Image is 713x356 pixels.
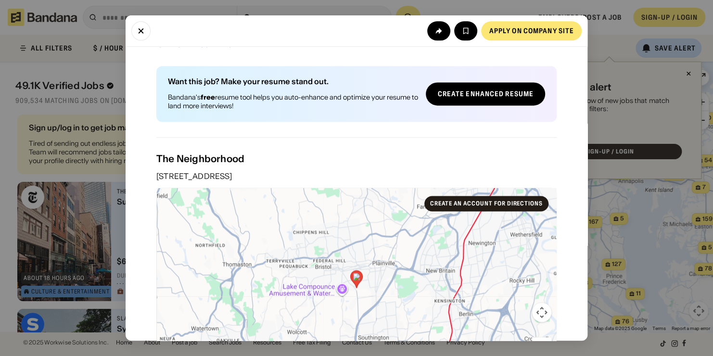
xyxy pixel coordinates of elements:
[156,153,557,165] div: The Neighborhood
[489,27,574,34] div: Apply on company site
[437,90,534,97] div: Create Enhanced Resume
[532,303,551,322] button: Map camera controls
[168,77,418,85] div: Want this job? Make your resume stand out.
[201,93,215,102] b: free
[168,93,418,110] div: Bandana's resume tool helps you auto-enhance and optimize your resume to land more interviews!
[156,172,557,180] div: [STREET_ADDRESS]
[430,201,543,206] div: Create an account for directions
[131,21,151,40] button: Close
